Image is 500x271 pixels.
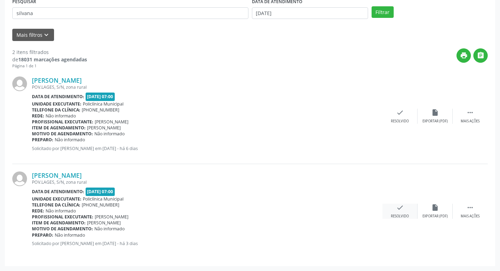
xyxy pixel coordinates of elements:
[32,145,382,151] p: Solicitado por [PERSON_NAME] em [DATE] - há 6 dias
[32,232,53,238] b: Preparo:
[422,119,448,124] div: Exportar (PDF)
[46,208,76,214] span: Não informado
[83,101,124,107] span: Policlínica Municipal
[32,125,86,131] b: Item de agendamento:
[12,29,54,41] button: Mais filtroskeyboard_arrow_down
[32,76,82,84] a: [PERSON_NAME]
[460,52,468,59] i: print
[456,48,471,63] button: print
[32,214,93,220] b: Profissional executante:
[396,204,404,211] i: check
[461,119,480,124] div: Mais ações
[391,214,409,219] div: Resolvido
[32,107,80,113] b: Telefone da clínica:
[252,7,368,19] input: Selecione um intervalo
[83,196,124,202] span: Policlínica Municipal
[42,31,50,39] i: keyboard_arrow_down
[461,214,480,219] div: Mais ações
[466,109,474,116] i: 
[32,131,93,137] b: Motivo de agendamento:
[32,226,93,232] b: Motivo de agendamento:
[431,204,439,211] i: insert_drive_file
[55,232,85,238] span: Não informado
[391,119,409,124] div: Resolvido
[32,119,93,125] b: Profissional executante:
[431,109,439,116] i: insert_drive_file
[32,137,53,143] b: Preparo:
[422,214,448,219] div: Exportar (PDF)
[12,76,27,91] img: img
[12,48,87,56] div: 2 itens filtrados
[87,125,121,131] span: [PERSON_NAME]
[32,179,382,185] div: POV.LAGES, S/N, zona rural
[32,202,80,208] b: Telefone da clínica:
[372,6,394,18] button: Filtrar
[32,101,81,107] b: Unidade executante:
[94,226,125,232] span: Não informado
[82,202,119,208] span: [PHONE_NUMBER]
[32,196,81,202] b: Unidade executante:
[46,113,76,119] span: Não informado
[32,189,84,195] b: Data de atendimento:
[32,208,44,214] b: Rede:
[32,171,82,179] a: [PERSON_NAME]
[95,214,128,220] span: [PERSON_NAME]
[18,56,87,63] strong: 18031 marcações agendadas
[86,188,115,196] span: [DATE] 07:00
[12,63,87,69] div: Página 1 de 1
[396,109,404,116] i: check
[94,131,125,137] span: Não informado
[473,48,488,63] button: 
[12,56,87,63] div: de
[32,94,84,100] b: Data de atendimento:
[87,220,121,226] span: [PERSON_NAME]
[32,220,86,226] b: Item de agendamento:
[86,93,115,101] span: [DATE] 07:00
[95,119,128,125] span: [PERSON_NAME]
[477,52,485,59] i: 
[55,137,85,143] span: Não informado
[32,240,382,246] p: Solicitado por [PERSON_NAME] em [DATE] - há 3 dias
[466,204,474,211] i: 
[12,7,248,19] input: Nome, CNS
[12,171,27,186] img: img
[82,107,119,113] span: [PHONE_NUMBER]
[32,113,44,119] b: Rede:
[32,84,382,90] div: POV.LAGES, S/N, zona rural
